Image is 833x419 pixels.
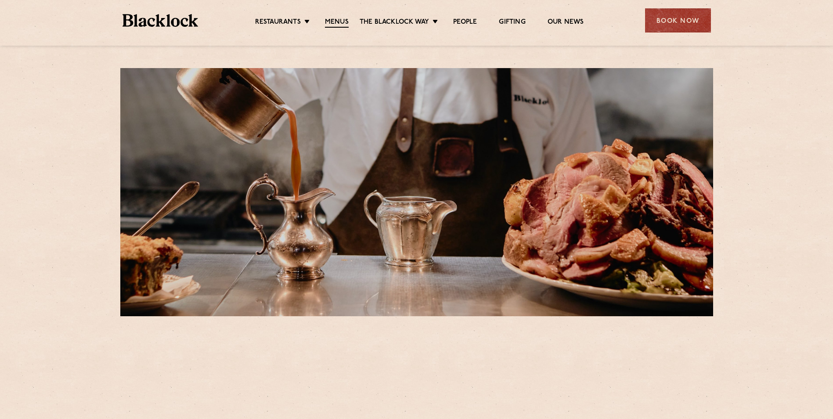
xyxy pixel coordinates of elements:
[499,18,525,27] a: Gifting
[123,14,198,27] img: BL_Textured_Logo-footer-cropped.svg
[453,18,477,27] a: People
[360,18,429,27] a: The Blacklock Way
[325,18,349,28] a: Menus
[645,8,711,33] div: Book Now
[255,18,301,27] a: Restaurants
[548,18,584,27] a: Our News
